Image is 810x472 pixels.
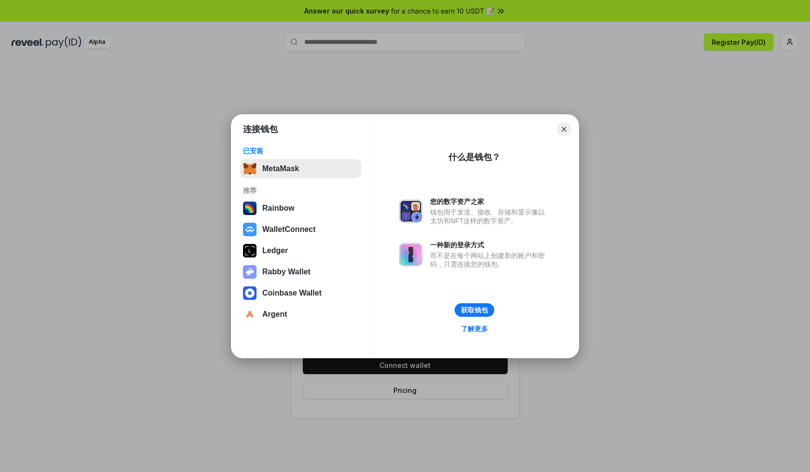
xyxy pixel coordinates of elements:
[262,204,295,213] div: Rainbow
[430,208,550,225] div: 钱包用于发送、接收、存储和显示像以太坊和NFT这样的数字资产。
[243,286,256,300] img: svg+xml,%3Csvg%20width%3D%2228%22%20height%3D%2228%22%20viewBox%3D%220%200%2028%2028%22%20fill%3D...
[243,202,256,215] img: svg+xml,%3Csvg%20width%3D%22120%22%20height%3D%22120%22%20viewBox%3D%220%200%20120%20120%22%20fil...
[455,323,494,335] a: 了解更多
[262,310,287,319] div: Argent
[243,308,256,321] img: svg+xml,%3Csvg%20width%3D%2228%22%20height%3D%2228%22%20viewBox%3D%220%200%2028%2028%22%20fill%3D...
[430,251,550,269] div: 而不是在每个网站上创建新的账户和密码，只需连接您的钱包。
[430,241,550,249] div: 一种新的登录方式
[461,324,488,333] div: 了解更多
[448,151,500,163] div: 什么是钱包？
[243,123,278,135] h1: 连接钱包
[243,162,256,175] img: svg+xml,%3Csvg%20fill%3D%22none%22%20height%3D%2233%22%20viewBox%3D%220%200%2035%2033%22%20width%...
[399,200,422,223] img: svg+xml,%3Csvg%20xmlns%3D%22http%3A%2F%2Fwww.w3.org%2F2000%2Fsvg%22%20fill%3D%22none%22%20viewBox...
[240,283,361,303] button: Coinbase Wallet
[243,244,256,257] img: svg+xml,%3Csvg%20xmlns%3D%22http%3A%2F%2Fwww.w3.org%2F2000%2Fsvg%22%20width%3D%2228%22%20height%3...
[243,223,256,236] img: svg+xml,%3Csvg%20width%3D%2228%22%20height%3D%2228%22%20viewBox%3D%220%200%2028%2028%22%20fill%3D...
[240,305,361,324] button: Argent
[262,268,310,276] div: Rabby Wallet
[243,186,358,195] div: 推荐
[399,243,422,266] img: svg+xml,%3Csvg%20xmlns%3D%22http%3A%2F%2Fwww.w3.org%2F2000%2Fsvg%22%20fill%3D%22none%22%20viewBox...
[262,246,288,255] div: Ledger
[243,147,358,155] div: 已安装
[240,199,361,218] button: Rainbow
[455,303,494,317] button: 获取钱包
[557,122,571,136] button: Close
[262,164,299,173] div: MetaMask
[240,159,361,178] button: MetaMask
[461,306,488,314] div: 获取钱包
[430,197,550,206] div: 您的数字资产之家
[240,262,361,282] button: Rabby Wallet
[243,265,256,279] img: svg+xml,%3Csvg%20xmlns%3D%22http%3A%2F%2Fwww.w3.org%2F2000%2Fsvg%22%20fill%3D%22none%22%20viewBox...
[240,220,361,239] button: WalletConnect
[262,225,316,234] div: WalletConnect
[262,289,322,297] div: Coinbase Wallet
[240,241,361,260] button: Ledger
